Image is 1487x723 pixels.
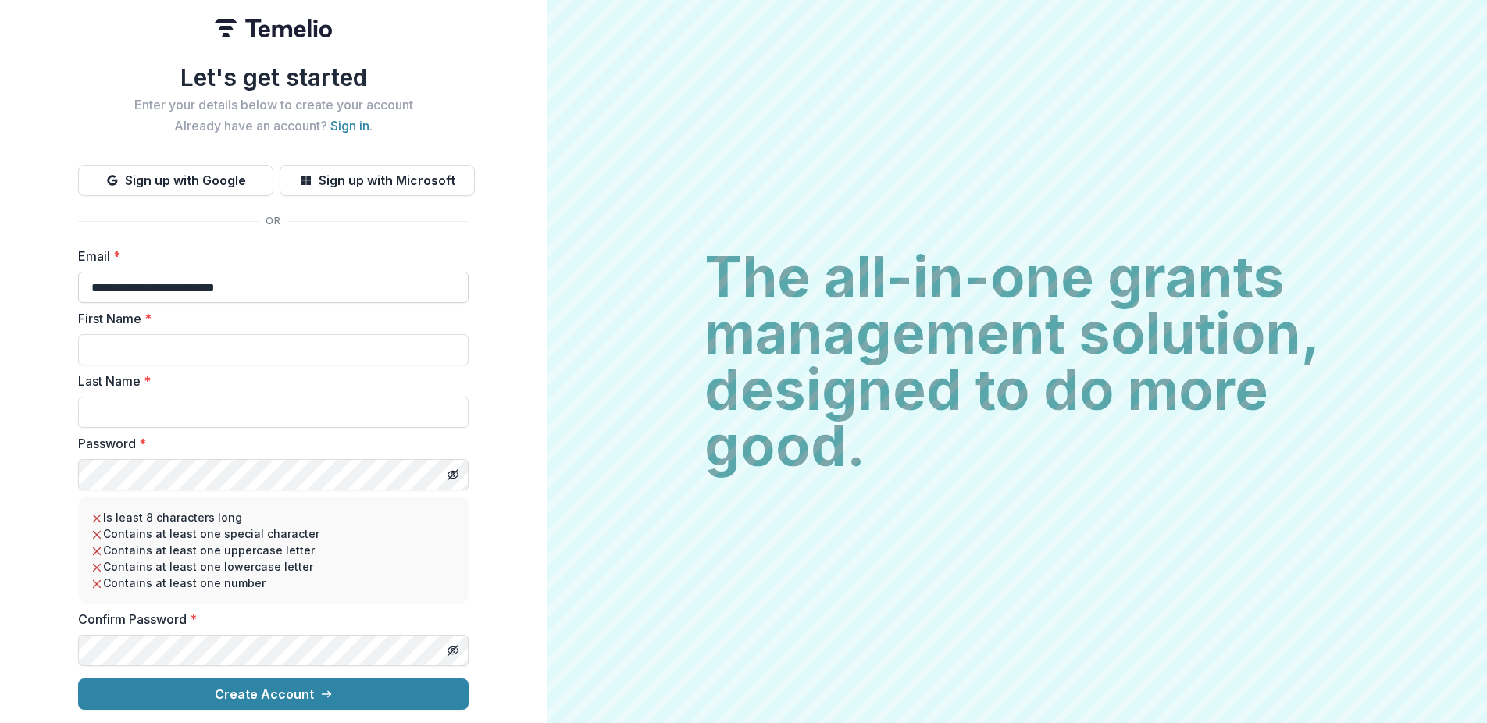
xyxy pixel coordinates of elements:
a: Sign in [330,118,369,134]
button: Sign up with Microsoft [280,165,475,196]
img: Temelio [215,19,332,37]
label: Email [78,247,459,265]
li: Is least 8 characters long [91,509,456,525]
li: Contains at least one special character [91,525,456,542]
li: Contains at least one number [91,575,456,591]
label: Last Name [78,372,459,390]
label: Password [78,434,459,453]
h2: Enter your details below to create your account [78,98,469,112]
h2: Already have an account? . [78,119,469,134]
button: Toggle password visibility [440,462,465,487]
label: Confirm Password [78,610,459,629]
h1: Let's get started [78,63,469,91]
li: Contains at least one lowercase letter [91,558,456,575]
label: First Name [78,309,459,328]
button: Toggle password visibility [440,638,465,663]
button: Create Account [78,678,469,710]
li: Contains at least one uppercase letter [91,542,456,558]
button: Sign up with Google [78,165,273,196]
